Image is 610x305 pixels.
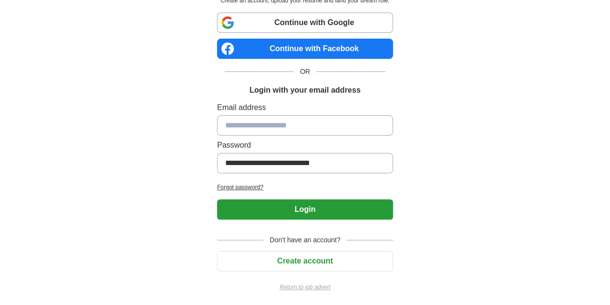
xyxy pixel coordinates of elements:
[217,283,393,291] a: Return to job advert
[217,13,393,33] a: Continue with Google
[294,67,316,77] span: OR
[217,199,393,220] button: Login
[249,84,360,96] h1: Login with your email address
[217,251,393,271] button: Create account
[217,139,393,151] label: Password
[217,183,393,192] a: Forgot password?
[217,257,393,265] a: Create account
[264,235,346,245] span: Don't have an account?
[217,102,393,113] label: Email address
[217,39,393,59] a: Continue with Facebook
